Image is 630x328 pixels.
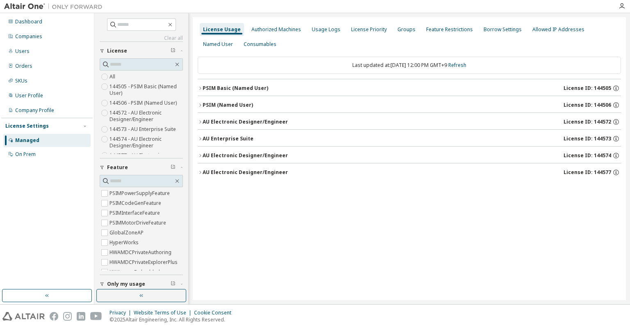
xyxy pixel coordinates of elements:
button: AU Electronic Designer/EngineerLicense ID: 144574 [198,147,621,165]
div: AU Electronic Designer/Engineer [203,119,288,125]
img: facebook.svg [50,312,58,321]
span: License [107,48,127,54]
label: GlobalZoneAP [110,228,145,238]
div: AU Electronic Designer/Engineer [203,169,288,176]
div: Borrow Settings [484,26,522,33]
div: Dashboard [15,18,42,25]
div: License Settings [5,123,49,129]
label: 144506 - PSIM (Named User) [110,98,178,108]
div: User Profile [15,92,43,99]
button: PSIM Basic (Named User)License ID: 144505 [198,79,621,97]
span: Only my usage [107,281,145,287]
span: Clear filter [171,164,176,171]
button: Feature [100,158,183,177]
div: Feature Restrictions [426,26,473,33]
div: Companies [15,33,42,40]
span: License ID: 144573 [564,135,611,142]
button: AU Electronic Designer/EngineerLicense ID: 144577 [198,163,621,181]
a: Clear all [100,35,183,41]
div: Cookie Consent [194,310,236,316]
div: Orders [15,63,32,69]
span: License ID: 144505 [564,85,611,92]
img: Altair One [4,2,107,11]
label: HyperWorks [110,238,140,248]
button: AU Electronic Designer/EngineerLicense ID: 144572 [198,113,621,131]
div: Consumables [244,41,276,48]
div: Managed [15,137,39,144]
label: PSIMPowerSupplyFeature [110,188,171,198]
div: PSIM (Named User) [203,102,253,108]
span: Feature [107,164,128,171]
div: Allowed IP Addresses [532,26,584,33]
div: AU Enterprise Suite [203,135,253,142]
div: Authorized Machines [251,26,301,33]
label: HWAMDCPrivateExplorerPlus [110,257,179,267]
button: License [100,42,183,60]
div: License Priority [351,26,387,33]
div: AU Electronic Designer/Engineer [203,152,288,159]
label: 144573 - AU Enterprise Suite [110,124,178,134]
label: All [110,72,117,82]
div: On Prem [15,151,36,158]
span: Clear filter [171,48,176,54]
label: PSIMMotorDriveFeature [110,218,168,228]
div: PSIM Basic (Named User) [203,85,268,92]
button: AU Enterprise SuiteLicense ID: 144573 [198,130,621,148]
span: License ID: 144506 [564,102,611,108]
button: PSIM (Named User)License ID: 144506 [198,96,621,114]
label: HWAccessEmbedded [110,267,162,277]
label: HWAMDCPrivateAuthoring [110,248,173,257]
a: Refresh [448,62,466,69]
div: License Usage [203,26,241,33]
label: 144572 - AU Electronic Designer/Engineer [110,108,183,124]
span: Clear filter [171,281,176,287]
div: Users [15,48,30,55]
label: PSIMInterfaceFeature [110,208,162,218]
div: Last updated at: [DATE] 12:00 PM GMT+9 [198,57,621,74]
label: 144505 - PSIM Basic (Named User) [110,82,183,98]
div: Named User [203,41,233,48]
div: Privacy [110,310,134,316]
span: License ID: 144577 [564,169,611,176]
label: 144574 - AU Electronic Designer/Engineer [110,134,183,151]
div: Website Terms of Use [134,310,194,316]
span: License ID: 144574 [564,152,611,159]
label: 144577 - AU Electronic Designer/Engineer [110,151,183,167]
div: Company Profile [15,107,54,114]
span: License ID: 144572 [564,119,611,125]
p: © 2025 Altair Engineering, Inc. All Rights Reserved. [110,316,236,323]
div: Groups [397,26,415,33]
button: Only my usage [100,275,183,293]
div: Usage Logs [312,26,340,33]
img: altair_logo.svg [2,312,45,321]
div: SKUs [15,78,27,84]
img: linkedin.svg [77,312,85,321]
label: PSIMCodeGenFeature [110,198,163,208]
img: instagram.svg [63,312,72,321]
img: youtube.svg [90,312,102,321]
